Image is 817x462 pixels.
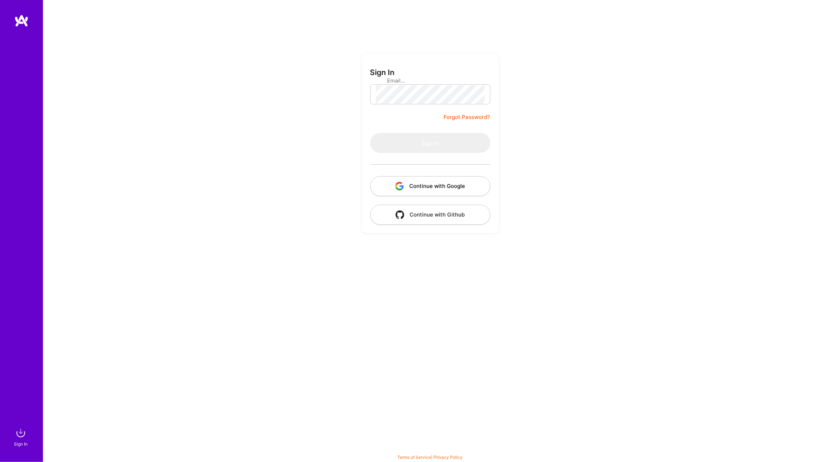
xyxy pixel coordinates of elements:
[370,68,395,77] h3: Sign In
[397,454,431,460] a: Terms of Service
[434,454,463,460] a: Privacy Policy
[370,133,490,153] button: Sign In
[370,205,490,225] button: Continue with Github
[43,441,817,458] div: © 2025 ATeams Inc., All rights reserved.
[396,210,404,219] img: icon
[395,182,404,190] img: icon
[387,71,473,90] input: Email...
[15,426,28,448] a: sign inSign In
[397,454,463,460] span: |
[14,426,28,440] img: sign in
[14,14,29,27] img: logo
[444,113,490,121] a: Forgot Password?
[14,440,28,448] div: Sign In
[370,176,490,196] button: Continue with Google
